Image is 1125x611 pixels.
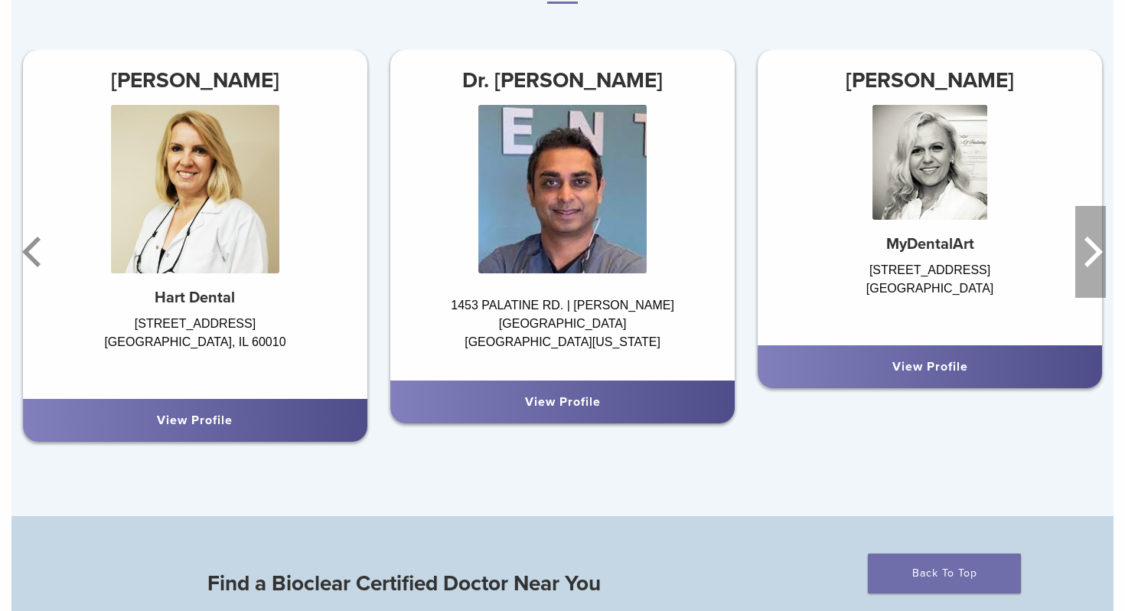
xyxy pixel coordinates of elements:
div: [STREET_ADDRESS] [GEOGRAPHIC_DATA], IL 60010 [23,315,367,384]
button: Previous [19,206,50,298]
strong: MyDentalArt [886,235,974,253]
img: Joana Tylman [872,105,987,220]
a: View Profile [892,359,968,374]
h3: Find a Bioclear Certified Doctor Near You [207,565,918,602]
a: Back To Top [868,554,1021,593]
a: View Profile [157,413,233,428]
button: Next [1075,206,1106,298]
img: Dr. Iwona Iwaszczyszyn [111,105,279,273]
h3: Dr. [PERSON_NAME] [390,62,735,99]
h3: [PERSON_NAME] [758,62,1102,99]
strong: Hart Dental [155,289,235,307]
img: Dr. Ankur Patel [478,105,647,273]
div: 1453 PALATINE RD. | [PERSON_NAME][GEOGRAPHIC_DATA] [GEOGRAPHIC_DATA][US_STATE] [390,296,735,365]
div: [STREET_ADDRESS] [GEOGRAPHIC_DATA] [758,261,1102,330]
h3: [PERSON_NAME] [23,62,367,99]
a: View Profile [525,394,601,410]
